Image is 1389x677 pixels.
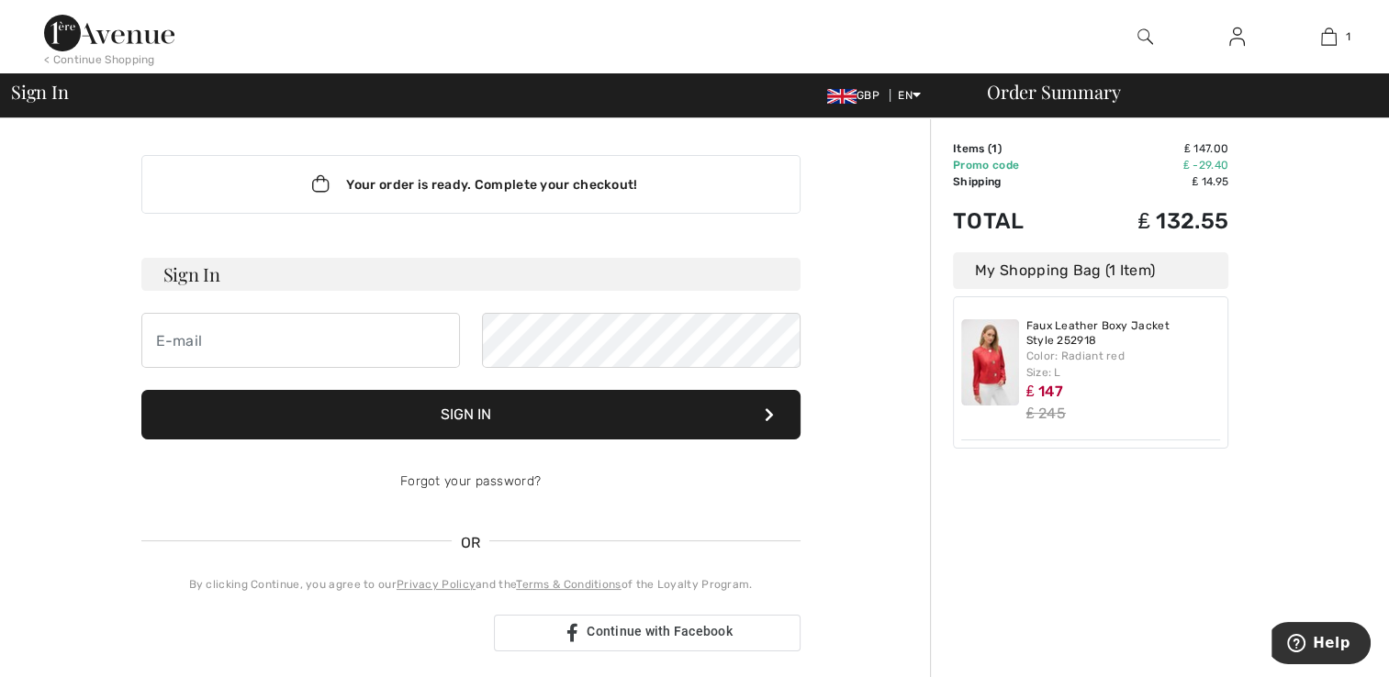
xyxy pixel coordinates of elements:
iframe: Opens a widget where you can find more information [1271,622,1371,668]
div: Your order is ready. Complete your checkout! [141,155,801,214]
td: Total [953,190,1074,252]
a: Forgot your password? [400,473,541,489]
input: E-mail [141,313,460,368]
a: Terms & Conditions [516,578,621,591]
td: Promo code [953,157,1074,173]
td: ₤ 14.95 [1074,173,1228,190]
div: By clicking Continue, you agree to our and the of the Loyalty Program. [141,576,801,593]
span: OR [452,532,490,554]
s: ₤ 245 [1026,405,1066,422]
button: Sign In [141,390,801,439]
img: 1ère Avenue [44,15,174,51]
span: Continue with Facebook [587,624,733,638]
td: ₤ -29.40 [1074,157,1228,173]
img: My Info [1229,26,1245,48]
a: Sign In [1215,26,1260,49]
td: ₤ 147.00 [1074,140,1228,157]
a: 1 [1283,26,1373,48]
img: My Bag [1321,26,1337,48]
iframe: Sign in with Google Button [132,613,488,653]
div: Color: Radiant red Size: L [1026,348,1221,381]
a: Faux Leather Boxy Jacket Style 252918 [1026,319,1221,348]
img: Faux Leather Boxy Jacket Style 252918 [961,319,1019,405]
img: search the website [1137,26,1153,48]
span: 1 [991,142,997,155]
span: ₤ 147 [1026,383,1063,400]
span: 1 [1346,28,1350,45]
td: Shipping [953,173,1074,190]
td: ₤ 132.55 [1074,190,1228,252]
span: Sign In [11,83,68,101]
span: GBP [827,89,887,102]
div: My Shopping Bag (1 Item) [953,252,1228,289]
a: Privacy Policy [397,578,476,591]
div: < Continue Shopping [44,51,155,68]
div: Order Summary [965,83,1378,101]
img: UK Pound [827,89,857,104]
td: Items ( ) [953,140,1074,157]
span: EN [898,89,921,102]
h3: Sign In [141,258,801,291]
a: Continue with Facebook [494,615,801,651]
